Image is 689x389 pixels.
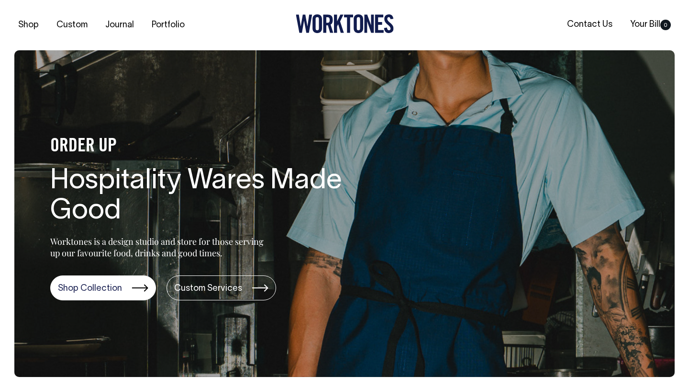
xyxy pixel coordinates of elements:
[148,17,189,33] a: Portfolio
[14,17,43,33] a: Shop
[167,275,276,300] a: Custom Services
[53,17,91,33] a: Custom
[563,17,616,33] a: Contact Us
[50,166,356,228] h1: Hospitality Wares Made Good
[101,17,138,33] a: Journal
[660,20,671,30] span: 0
[50,236,268,259] p: Worktones is a design studio and store for those serving up our favourite food, drinks and good t...
[626,17,675,33] a: Your Bill0
[50,275,156,300] a: Shop Collection
[50,137,356,157] h4: ORDER UP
